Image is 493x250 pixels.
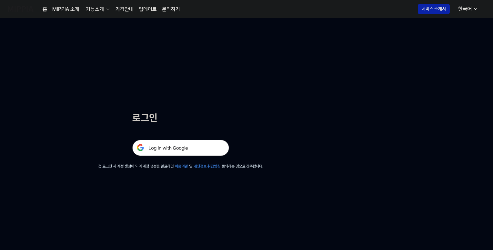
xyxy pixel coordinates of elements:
button: 기능소개 [85,5,110,13]
div: 한국어 [457,5,473,13]
button: 서비스 소개서 [418,4,450,14]
a: 가격안내 [116,5,134,13]
a: MIPPIA 소개 [52,5,79,13]
div: 기능소개 [85,5,105,13]
button: 한국어 [453,3,482,15]
a: 개인정보 취급방침 [194,164,220,168]
a: 문의하기 [162,5,180,13]
div: 첫 로그인 시 계정 생성이 되며 계정 생성을 완료하면 및 동의하는 것으로 간주합니다. [98,164,263,169]
a: 업데이트 [139,5,157,13]
h1: 로그인 [132,111,229,124]
a: 홈 [43,5,47,13]
img: 구글 로그인 버튼 [132,140,229,156]
a: 이용약관 [175,164,188,168]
